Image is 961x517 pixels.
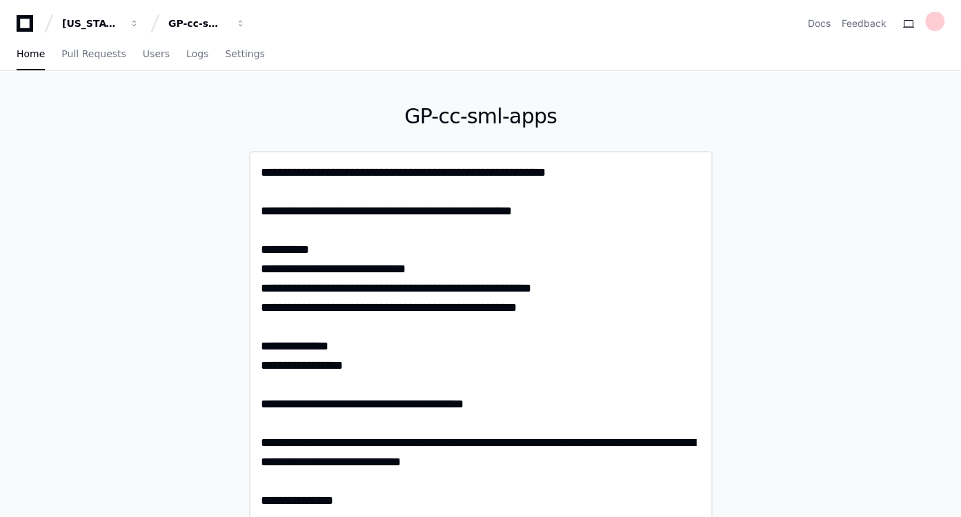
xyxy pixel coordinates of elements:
span: Home [17,50,45,58]
a: Logs [186,39,208,70]
span: Logs [186,50,208,58]
a: Home [17,39,45,70]
button: GP-cc-sml-apps [163,11,251,36]
span: Users [143,50,170,58]
a: Pull Requests [61,39,126,70]
a: Settings [225,39,264,70]
button: [US_STATE] Pacific [57,11,145,36]
a: Users [143,39,170,70]
button: Feedback [842,17,886,30]
div: GP-cc-sml-apps [168,17,228,30]
h1: GP-cc-sml-apps [249,104,713,129]
span: Pull Requests [61,50,126,58]
span: Settings [225,50,264,58]
a: Docs [808,17,831,30]
div: [US_STATE] Pacific [62,17,121,30]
